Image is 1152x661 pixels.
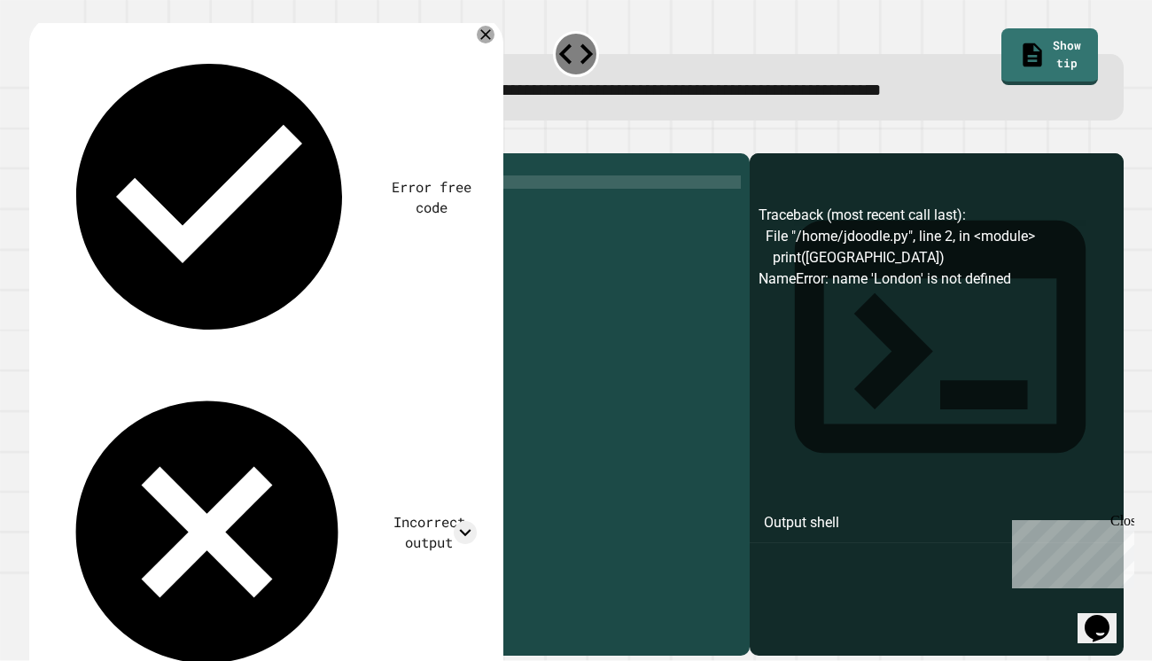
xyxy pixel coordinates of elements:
div: Traceback (most recent call last): File "/home/jdoodle.py", line 2, in <module> print([GEOGRAPHIC... [759,205,1115,655]
iframe: chat widget [1005,513,1134,588]
div: Incorrect output [382,512,476,554]
iframe: chat widget [1078,590,1134,643]
div: Chat with us now!Close [7,7,122,113]
div: Error free code [386,177,476,219]
a: Show tip [1001,28,1099,85]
